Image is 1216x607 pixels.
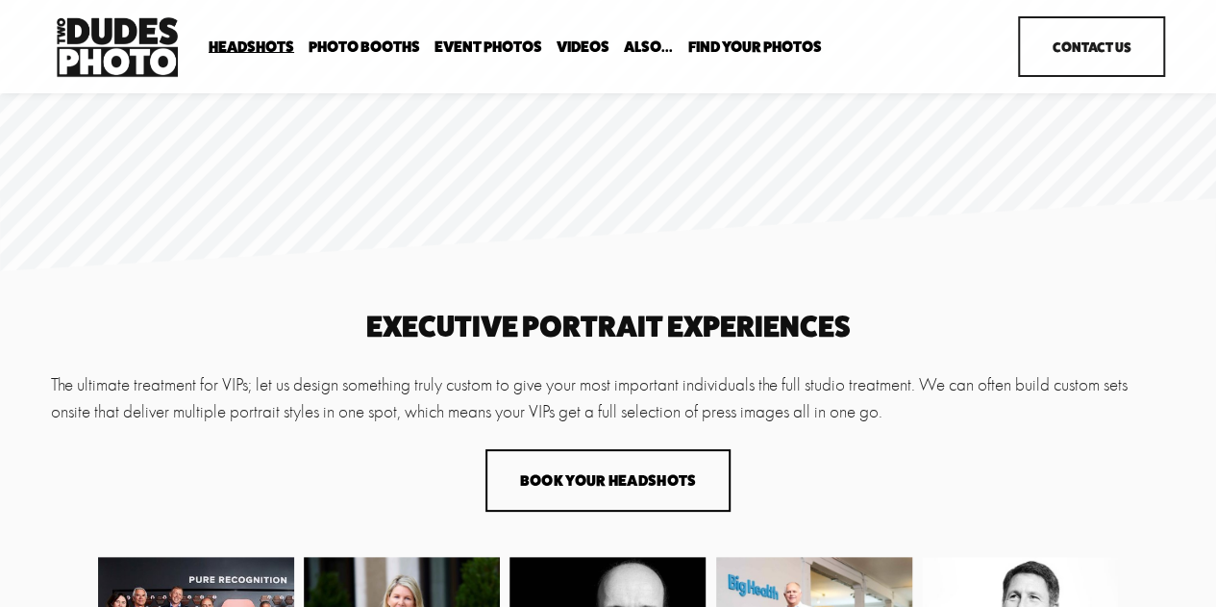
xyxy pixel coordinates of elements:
[209,39,294,55] span: Headshots
[434,38,542,56] a: Event Photos
[1018,16,1165,77] a: Contact Us
[309,38,420,56] a: folder dropdown
[687,39,821,55] span: Find Your Photos
[624,39,673,55] span: Also...
[51,371,1165,426] p: The ultimate treatment for VIPs; let us design something truly custom to give your most important...
[309,39,420,55] span: Photo Booths
[209,38,294,56] a: folder dropdown
[687,38,821,56] a: folder dropdown
[485,449,731,512] button: Book Your Headshots
[51,312,1165,341] h2: executive portrait experiences
[51,13,184,82] img: Two Dudes Photo | Headshots, Portraits &amp; Photo Booths
[557,38,609,56] a: Videos
[624,38,673,56] a: folder dropdown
